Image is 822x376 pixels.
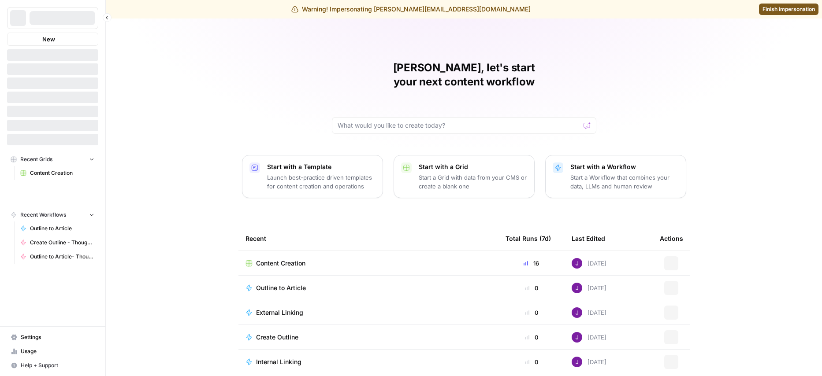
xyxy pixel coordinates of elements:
div: 0 [506,284,558,292]
a: Finish impersonation [759,4,818,15]
button: Help + Support [7,358,98,372]
button: New [7,33,98,46]
span: New [42,35,55,44]
img: nj1ssy6o3lyd6ijko0eoja4aphzn [572,283,582,293]
div: Recent [245,226,491,251]
button: Start with a GridStart a Grid with data from your CMS or create a blank one [394,155,535,198]
a: Content Creation [16,166,98,180]
p: Launch best-practice driven templates for content creation and operations [267,173,376,191]
button: Recent Grids [7,153,98,166]
p: Start with a Grid [419,162,527,171]
span: Content Creation [256,259,305,268]
div: [DATE] [572,357,606,367]
div: [DATE] [572,283,606,293]
div: 16 [506,259,558,268]
div: [DATE] [572,332,606,343]
span: Outline to Article [30,225,94,232]
button: Start with a WorkflowStart a Workflow that combines your data, LLMs and human review [545,155,686,198]
a: Outline to Article [245,284,491,292]
img: nj1ssy6o3lyd6ijko0eoja4aphzn [572,332,582,343]
a: Internal Linking [245,358,491,366]
div: Actions [660,226,683,251]
span: Settings [21,333,94,341]
span: Create Outline - Thought Leadership [30,239,94,247]
div: Last Edited [572,226,605,251]
div: Total Runs (7d) [506,226,551,251]
button: Recent Workflows [7,208,98,221]
a: Outline to Article [16,221,98,236]
div: 0 [506,308,558,317]
a: Settings [7,330,98,344]
img: nj1ssy6o3lyd6ijko0eoja4aphzn [572,357,582,367]
p: Start with a Template [267,162,376,171]
div: 0 [506,358,558,366]
a: Content Creation [245,259,491,268]
a: Create Outline - Thought Leadership [16,236,98,250]
span: Content Creation [30,169,94,177]
a: Usage [7,344,98,358]
img: nj1ssy6o3lyd6ijko0eoja4aphzn [572,258,582,269]
span: Internal Linking [256,358,301,366]
p: Start a Workflow that combines your data, LLMs and human review [570,173,679,191]
input: What would you like to create today? [338,121,580,130]
a: External Linking [245,308,491,317]
span: Recent Workflows [20,211,66,219]
span: Outline to Article- Thought Leadership [30,253,94,261]
div: 0 [506,333,558,342]
a: Create Outline [245,333,491,342]
span: Usage [21,347,94,355]
div: Warning! Impersonating [PERSON_NAME][EMAIL_ADDRESS][DOMAIN_NAME] [291,5,531,14]
span: Help + Support [21,361,94,369]
h1: [PERSON_NAME], let's start your next content workflow [332,61,596,89]
p: Start a Grid with data from your CMS or create a blank one [419,173,527,191]
span: Outline to Article [256,284,306,292]
span: Create Outline [256,333,298,342]
p: Start with a Workflow [570,162,679,171]
span: External Linking [256,308,303,317]
span: Finish impersonation [762,5,815,13]
a: Outline to Article- Thought Leadership [16,250,98,264]
span: Recent Grids [20,155,52,163]
div: [DATE] [572,307,606,318]
button: Start with a TemplateLaunch best-practice driven templates for content creation and operations [242,155,383,198]
img: nj1ssy6o3lyd6ijko0eoja4aphzn [572,307,582,318]
div: [DATE] [572,258,606,269]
